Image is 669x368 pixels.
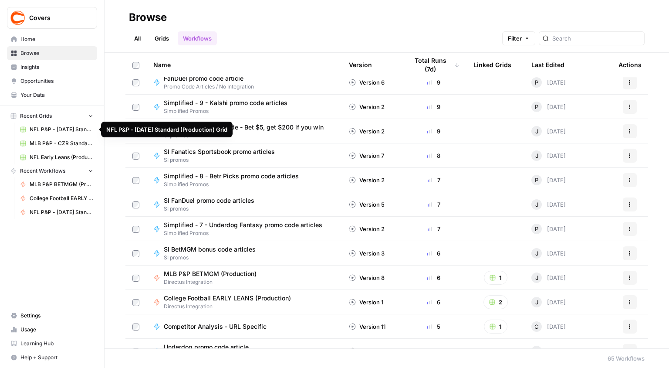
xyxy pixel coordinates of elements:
[153,322,335,331] a: Competitor Analysis - URL Specific
[153,294,335,310] a: College Football EARLY LEANS (Production)Directus Integration
[502,31,535,45] button: Filter
[30,126,93,133] span: NFL P&P - [DATE] Standard (Production) Grid
[349,176,385,184] div: Version 2
[408,78,460,87] div: 9
[7,164,97,177] button: Recent Workflows
[349,225,385,233] div: Version 2
[408,151,460,160] div: 8
[164,322,267,331] span: Competitor Analysis - URL Specific
[535,249,538,258] span: J
[153,245,335,262] a: SI BetMGM bonus code articlesSI promos
[531,321,566,332] div: [DATE]
[484,271,507,285] button: 1
[535,273,538,282] span: J
[164,181,306,188] span: Simplified Promos
[531,126,566,136] div: [DATE]
[349,78,385,87] div: Version 6
[16,205,97,219] a: NFL P&P - [DATE] Standard (Production)
[531,346,566,356] div: [DATE]
[30,194,93,202] span: College Football EARLY LEANS (Production)
[534,322,539,331] span: C
[531,102,566,112] div: [DATE]
[153,343,335,359] a: Underdog promo code articlePromo Code Articles / No Integration
[531,273,566,283] div: [DATE]
[408,322,460,331] div: 5
[164,123,324,132] span: SI DraftKings promo code - Bet $5, get $200 if you win
[408,200,460,209] div: 7
[349,347,385,355] div: Version 4
[484,320,507,334] button: 1
[7,109,97,123] button: Recent Grids
[349,102,385,111] div: Version 2
[7,46,97,60] a: Browse
[408,273,460,282] div: 6
[164,74,247,83] span: FanDuel promo code article
[29,14,82,22] span: Covers
[129,31,146,45] a: All
[16,123,97,136] a: NFL P&P - [DATE] Standard (Production) Grid
[20,326,93,334] span: Usage
[7,7,97,29] button: Workspace: Covers
[16,191,97,205] a: College Football EARLY LEANS (Production)
[149,31,174,45] a: Grids
[20,167,65,175] span: Recent Workflows
[508,34,522,43] span: Filter
[164,254,263,262] span: SI promos
[349,298,383,307] div: Version 1
[7,323,97,337] a: Usage
[535,298,538,307] span: J
[30,153,93,161] span: NFL Early Leans (Production) Grid
[408,176,460,184] div: 7
[349,151,384,160] div: Version 7
[153,147,335,164] a: SI Fanatics Sportsbook promo articlesSI promos
[408,347,460,355] div: 5
[10,10,26,26] img: Covers Logo
[20,77,93,85] span: Opportunities
[408,102,460,111] div: 9
[349,53,372,77] div: Version
[16,136,97,150] a: MLB P&P - CZR Standard (Production) Grid
[164,229,329,237] span: Simplified Promos
[531,77,566,88] div: [DATE]
[153,269,335,286] a: MLB P&P BETMGM (Production)Directus Integration
[153,99,335,115] a: Simplified - 9 - Kalshi promo code articlesSimplified Promos
[153,172,335,188] a: Simplified - 8 - Betr Picks promo code articlesSimplified Promos
[20,312,93,320] span: Settings
[20,354,93,361] span: Help + Support
[164,132,331,140] span: SI promos
[20,340,93,348] span: Learning Hub
[408,249,460,258] div: 6
[531,199,566,210] div: [DATE]
[164,278,264,286] span: Directus Integration
[483,295,508,309] button: 2
[535,151,538,160] span: J
[129,10,167,24] div: Browse
[7,337,97,351] a: Learning Hub
[164,205,261,213] span: SI promos
[608,354,645,363] div: 65 Workflows
[30,140,93,147] span: MLB P&P - CZR Standard (Production) Grid
[349,127,385,136] div: Version 2
[164,343,249,351] span: Underdog promo code article
[7,351,97,365] button: Help + Support
[531,224,566,234] div: [DATE]
[535,176,538,184] span: P
[552,34,641,43] input: Search
[618,53,642,77] div: Actions
[349,273,385,282] div: Version 8
[30,181,93,188] span: MLB P&P BETMGM (Production)
[473,53,511,77] div: Linked Grids
[16,177,97,191] a: MLB P&P BETMGM (Production)
[164,221,322,229] span: Simplified - 7 - Underdog Fantasy promo code articles
[531,150,566,161] div: [DATE]
[164,99,287,107] span: Simplified - 9 - Kalshi promo code articles
[164,294,291,303] span: College Football EARLY LEANS (Production)
[164,269,257,278] span: MLB P&P BETMGM (Production)
[408,298,460,307] div: 6
[153,53,335,77] div: Name
[20,91,93,99] span: Your Data
[164,107,294,115] span: Simplified Promos
[153,221,335,237] a: Simplified - 7 - Underdog Fantasy promo code articlesSimplified Promos
[349,200,385,209] div: Version 5
[349,322,385,331] div: Version 11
